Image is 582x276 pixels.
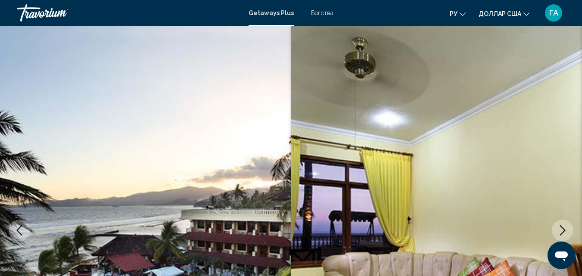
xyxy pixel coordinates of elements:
[479,10,521,17] font: доллар США
[549,8,558,17] font: ГА
[542,4,565,22] button: Меню пользователя
[17,4,240,22] a: Травориум
[311,9,333,16] a: Бегства
[450,7,466,20] button: Изменить язык
[450,10,458,17] font: ру
[548,242,575,269] iframe: Кнопка запуска окна обмена сообщениями
[552,220,573,241] button: Next image
[9,220,30,241] button: Previous image
[249,9,294,16] a: Getaways Plus
[479,7,529,20] button: Изменить валюту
